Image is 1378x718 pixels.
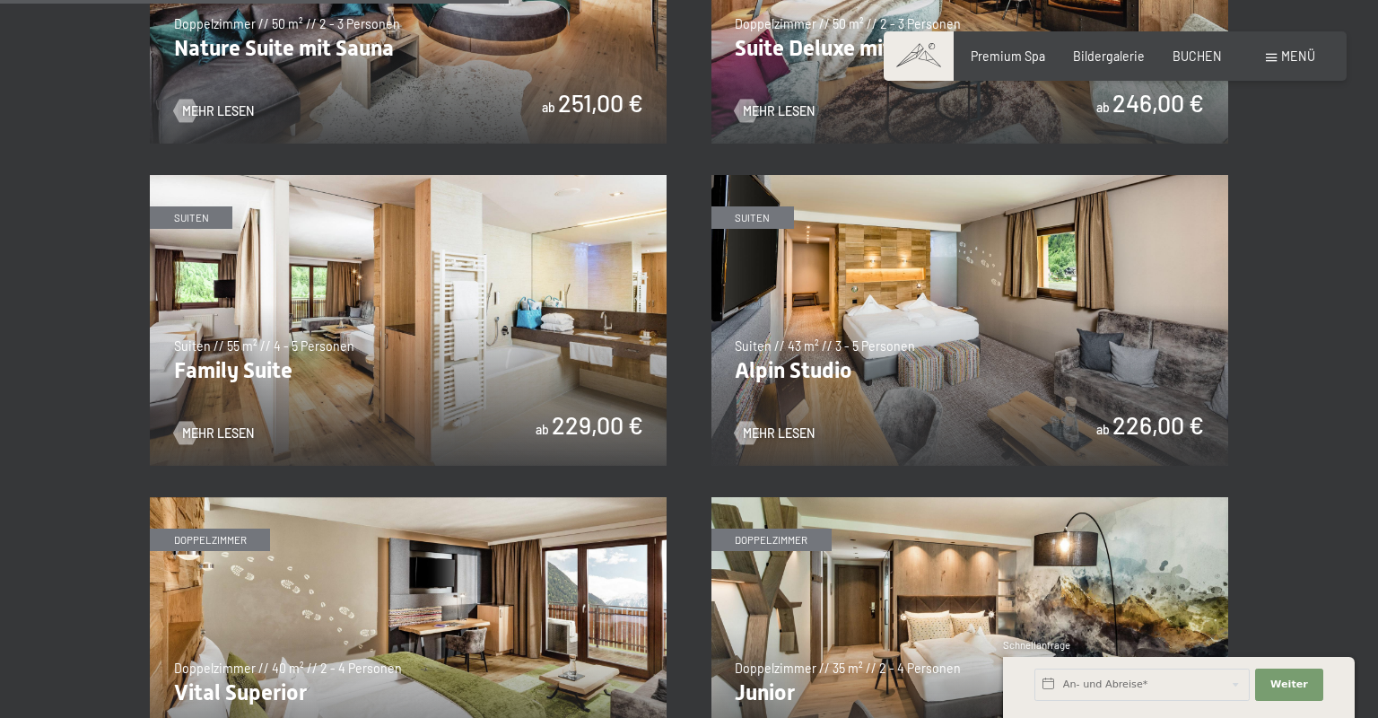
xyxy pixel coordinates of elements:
[1003,639,1070,651] span: Schnellanfrage
[182,102,254,120] span: Mehr Lesen
[150,497,667,507] a: Vital Superior
[1270,678,1308,692] span: Weiter
[1281,48,1315,64] span: Menü
[711,497,1228,507] a: Junior
[743,425,815,442] span: Mehr Lesen
[174,425,254,442] a: Mehr Lesen
[743,102,815,120] span: Mehr Lesen
[1173,48,1222,64] a: BUCHEN
[182,425,254,442] span: Mehr Lesen
[971,48,1045,64] a: Premium Spa
[711,175,1228,466] img: Alpin Studio
[174,102,254,120] a: Mehr Lesen
[150,175,667,466] img: Family Suite
[735,425,815,442] a: Mehr Lesen
[711,175,1228,185] a: Alpin Studio
[150,175,667,185] a: Family Suite
[735,102,815,120] a: Mehr Lesen
[1073,48,1145,64] a: Bildergalerie
[1255,669,1323,701] button: Weiter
